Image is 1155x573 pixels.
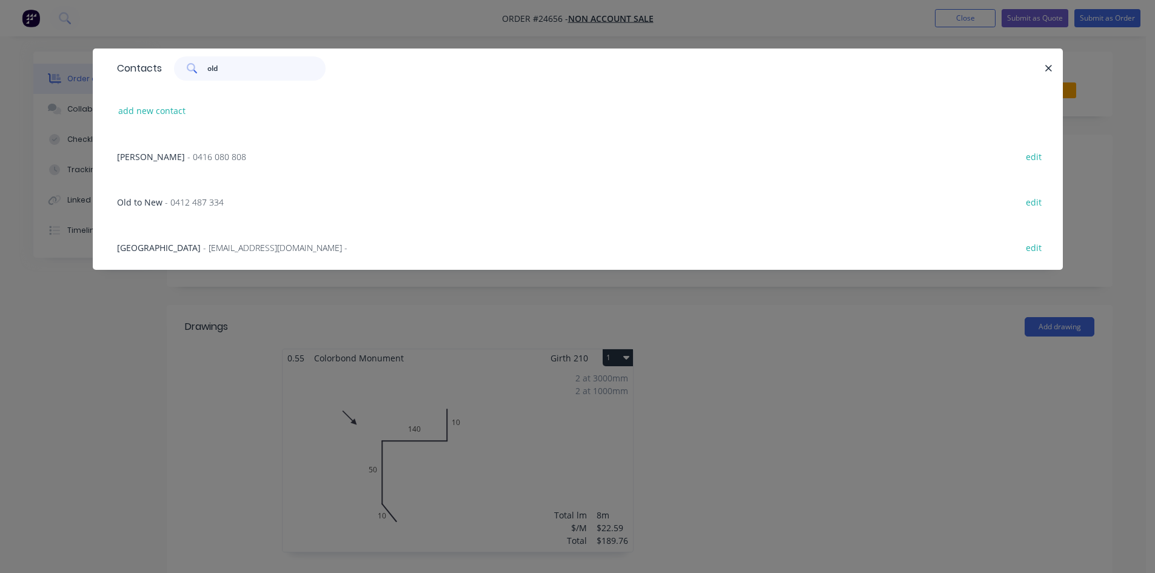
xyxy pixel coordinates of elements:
[111,49,162,88] div: Contacts
[1020,148,1048,164] button: edit
[1020,239,1048,255] button: edit
[117,151,185,163] span: [PERSON_NAME]
[1020,193,1048,210] button: edit
[117,196,162,208] span: Old to New
[117,242,201,253] span: [GEOGRAPHIC_DATA]
[187,151,246,163] span: - 0416 080 808
[112,102,192,119] button: add new contact
[203,242,347,253] span: - [EMAIL_ADDRESS][DOMAIN_NAME] -
[207,56,326,81] input: Search contacts...
[165,196,224,208] span: - 0412 487 334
